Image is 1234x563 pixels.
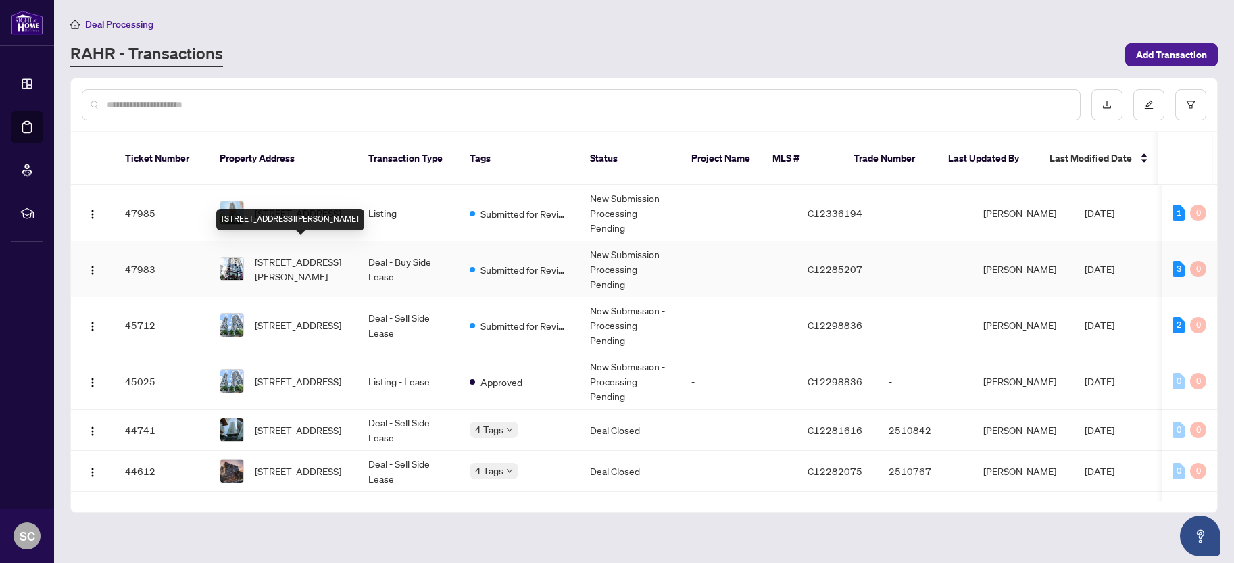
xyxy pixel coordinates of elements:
[808,263,862,275] span: C12285207
[87,265,98,276] img: Logo
[579,297,681,353] td: New Submission - Processing Pending
[255,464,341,479] span: [STREET_ADDRESS]
[843,132,937,185] th: Trade Number
[506,426,513,433] span: down
[972,451,1074,492] td: [PERSON_NAME]
[579,353,681,410] td: New Submission - Processing Pending
[216,209,364,230] div: [STREET_ADDRESS][PERSON_NAME]
[114,132,209,185] th: Ticket Number
[1190,422,1206,438] div: 0
[357,492,459,563] td: Listing - Lease
[20,527,35,545] span: SC
[87,321,98,332] img: Logo
[681,353,797,410] td: -
[808,319,862,331] span: C12298836
[1050,151,1132,166] span: Last Modified Date
[1085,424,1114,436] span: [DATE]
[1039,132,1160,185] th: Last Modified Date
[1173,373,1185,389] div: 0
[972,297,1074,353] td: [PERSON_NAME]
[1085,263,1114,275] span: [DATE]
[1190,205,1206,221] div: 0
[762,132,843,185] th: MLS #
[82,419,103,441] button: Logo
[506,468,513,474] span: down
[1091,89,1122,120] button: download
[878,241,972,297] td: -
[1173,422,1185,438] div: 0
[1173,261,1185,277] div: 3
[82,202,103,224] button: Logo
[475,422,503,437] span: 4 Tags
[1085,319,1114,331] span: [DATE]
[579,410,681,451] td: Deal Closed
[972,492,1074,563] td: [PERSON_NAME]
[1173,205,1185,221] div: 1
[70,20,80,29] span: home
[220,418,243,441] img: thumbnail-img
[681,297,797,353] td: -
[1190,317,1206,333] div: 0
[1180,516,1220,556] button: Open asap
[255,318,341,333] span: [STREET_ADDRESS]
[220,258,243,280] img: thumbnail-img
[1175,89,1206,120] button: filter
[255,374,341,389] span: [STREET_ADDRESS]
[1190,463,1206,479] div: 0
[480,374,522,389] span: Approved
[878,492,972,563] td: 2510767
[878,185,972,241] td: -
[1102,100,1112,109] span: download
[579,451,681,492] td: Deal Closed
[114,492,209,563] td: 44126
[937,132,1039,185] th: Last Updated By
[255,254,347,284] span: [STREET_ADDRESS][PERSON_NAME]
[82,370,103,392] button: Logo
[1144,100,1154,109] span: edit
[70,43,223,67] a: RAHR - Transactions
[255,422,341,437] span: [STREET_ADDRESS]
[972,185,1074,241] td: [PERSON_NAME]
[114,297,209,353] td: 45712
[475,463,503,479] span: 4 Tags
[1186,100,1195,109] span: filter
[579,185,681,241] td: New Submission - Processing Pending
[878,451,972,492] td: 2510767
[114,451,209,492] td: 44612
[1085,207,1114,219] span: [DATE]
[878,410,972,451] td: 2510842
[114,185,209,241] td: 47985
[87,209,98,220] img: Logo
[878,297,972,353] td: -
[480,206,568,221] span: Submitted for Review
[681,185,797,241] td: -
[808,424,862,436] span: C12281616
[579,241,681,297] td: New Submission - Processing Pending
[1085,465,1114,477] span: [DATE]
[579,492,681,563] td: Information Updated - Processing Pending
[114,410,209,451] td: 44741
[480,318,568,333] span: Submitted for Review
[357,353,459,410] td: Listing - Lease
[681,132,762,185] th: Project Name
[1190,261,1206,277] div: 0
[1085,375,1114,387] span: [DATE]
[87,467,98,478] img: Logo
[82,460,103,482] button: Logo
[220,314,243,337] img: thumbnail-img
[220,370,243,393] img: thumbnail-img
[357,410,459,451] td: Deal - Sell Side Lease
[972,410,1074,451] td: [PERSON_NAME]
[878,353,972,410] td: -
[808,207,862,219] span: C12336194
[357,132,459,185] th: Transaction Type
[459,132,579,185] th: Tags
[1173,463,1185,479] div: 0
[681,241,797,297] td: -
[87,426,98,437] img: Logo
[114,353,209,410] td: 45025
[255,205,341,220] span: [STREET_ADDRESS]
[357,451,459,492] td: Deal - Sell Side Lease
[972,353,1074,410] td: [PERSON_NAME]
[808,465,862,477] span: C12282075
